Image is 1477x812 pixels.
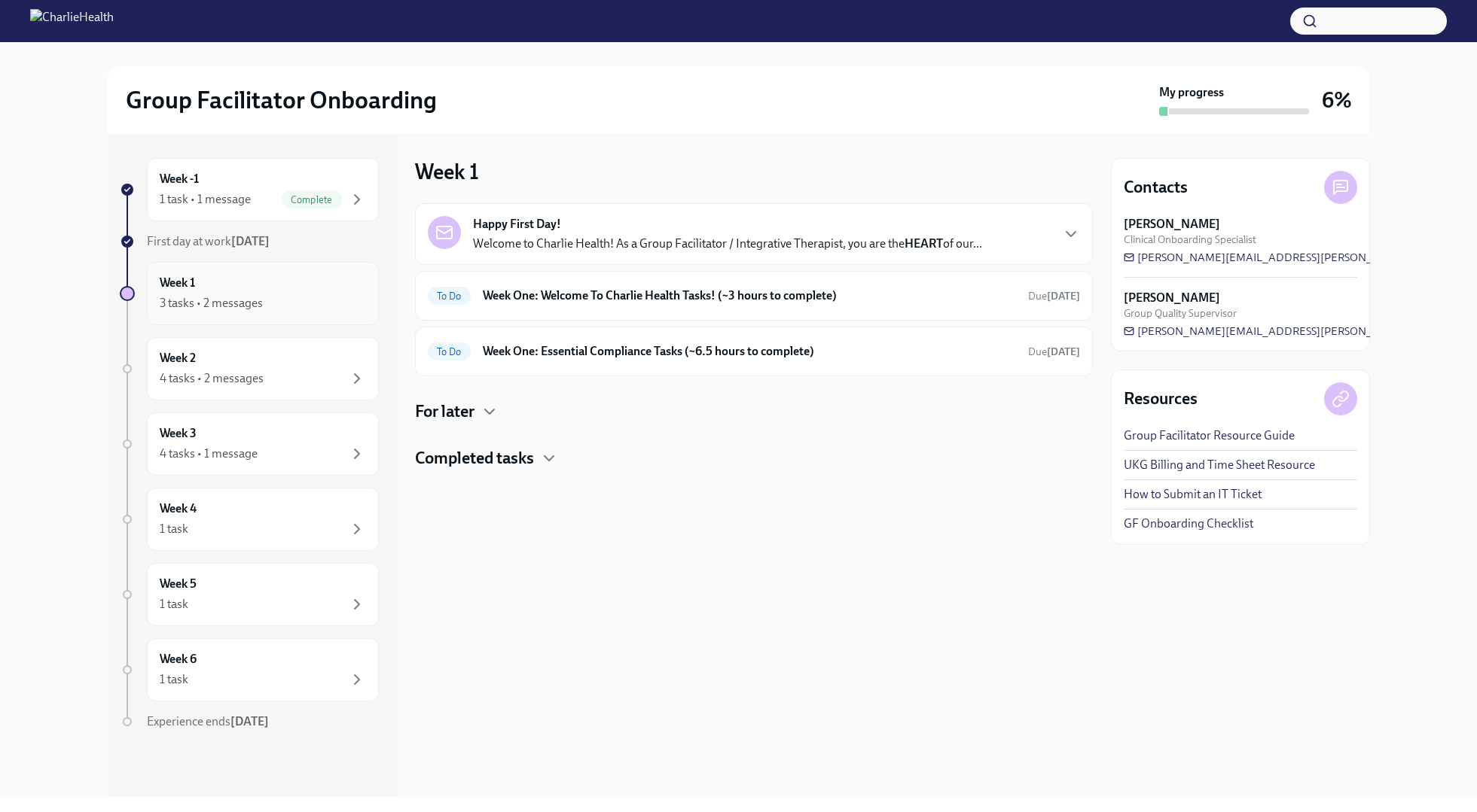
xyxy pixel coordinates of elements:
[428,339,1080,363] a: To DoWeek One: Essential Compliance Tasks (~6.5 hours to complete)Due[DATE]
[1124,457,1315,473] a: UKG Billing and Time Sheet Resource
[1159,84,1224,101] strong: My progress
[160,446,258,462] div: 4 tasks • 1 message
[147,714,269,728] span: Experience ends
[160,350,196,366] h6: Week 2
[1028,345,1080,359] span: September 22nd, 2025 10:00
[415,400,1093,423] div: For later
[282,194,342,205] span: Complete
[147,234,270,248] span: First day at work
[415,447,1093,470] div: Completed tasks
[126,85,437,115] h2: Group Facilitator Onboarding
[120,337,379,400] a: Week 24 tasks • 2 messages
[160,425,197,442] h6: Week 3
[1124,427,1295,444] a: Group Facilitator Resource Guide
[120,638,379,701] a: Week 61 task
[231,234,270,248] strong: [DATE]
[160,370,264,387] div: 4 tasks • 2 messages
[160,295,263,312] div: 3 tasks • 2 messages
[160,275,195,291] h6: Week 1
[1124,176,1188,199] h4: Contacts
[160,521,188,537] div: 1 task
[1028,290,1080,303] span: Due
[428,346,471,357] span: To Do
[230,714,269,728] strong: [DATE]
[1028,289,1080,303] span: September 22nd, 2025 10:00
[428,284,1080,308] a: To DoWeek One: Welcome To Charlie Health Tasks! (~3 hours to complete)Due[DATE]
[120,262,379,325] a: Week 13 tasks • 2 messages
[1124,290,1220,306] strong: [PERSON_NAME]
[1028,345,1080,358] span: Due
[905,236,943,251] strong: HEART
[120,563,379,626] a: Week 51 task
[1047,345,1080,358] strong: [DATE]
[415,400,475,423] h4: For later
[160,576,197,592] h6: Week 5
[1322,87,1352,114] h3: 6%
[160,651,197,668] h6: Week 6
[160,500,197,517] h6: Week 4
[120,158,379,221] a: Week -11 task • 1 messageComplete
[473,216,561,233] strong: Happy First Day!
[415,447,534,470] h4: Completed tasks
[473,236,982,252] p: Welcome to Charlie Health! As a Group Facilitator / Integrative Therapist, you are the of our...
[428,290,471,302] span: To Do
[160,191,251,208] div: 1 task • 1 message
[1124,306,1237,321] span: Group Quality Supervisor
[1124,216,1220,233] strong: [PERSON_NAME]
[160,671,188,688] div: 1 task
[483,287,1016,304] h6: Week One: Welcome To Charlie Health Tasks! (~3 hours to complete)
[1124,515,1253,532] a: GF Onboarding Checklist
[160,596,188,613] div: 1 task
[1124,486,1262,503] a: How to Submit an IT Ticket
[1124,388,1198,410] h4: Resources
[483,343,1016,360] h6: Week One: Essential Compliance Tasks (~6.5 hours to complete)
[120,412,379,476] a: Week 34 tasks • 1 message
[120,488,379,551] a: Week 41 task
[160,171,199,187] h6: Week -1
[1124,233,1256,247] span: Clinical Onboarding Specialist
[30,9,114,33] img: CharlieHealth
[1047,290,1080,303] strong: [DATE]
[120,233,379,250] a: First day at work[DATE]
[415,158,479,185] h3: Week 1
